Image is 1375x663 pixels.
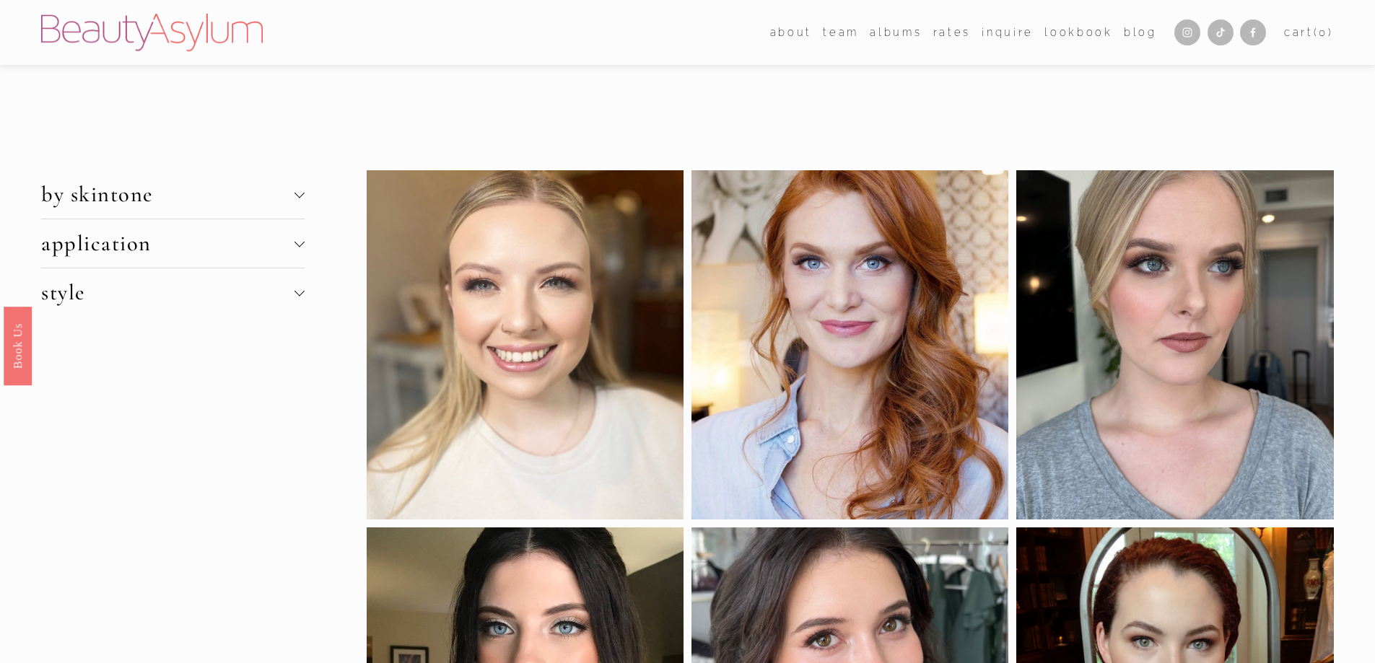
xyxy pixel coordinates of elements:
a: folder dropdown [770,22,812,43]
button: style [41,268,304,317]
a: Blog [1124,22,1157,43]
span: by skintone [41,181,294,208]
a: TikTok [1208,19,1234,45]
a: Lookbook [1044,22,1112,43]
a: 0 items in cart [1284,23,1334,42]
span: about [770,23,812,42]
span: style [41,279,294,306]
a: Facebook [1240,19,1266,45]
span: team [823,23,859,42]
a: Instagram [1174,19,1200,45]
button: by skintone [41,170,304,219]
a: Rates [933,22,971,43]
span: application [41,230,294,257]
a: albums [870,22,922,43]
a: Book Us [4,306,32,385]
img: Beauty Asylum | Bridal Hair &amp; Makeup Charlotte &amp; Atlanta [41,14,263,51]
span: ( ) [1314,26,1334,38]
span: 0 [1319,26,1328,38]
button: application [41,219,304,268]
a: Inquire [982,22,1034,43]
a: folder dropdown [823,22,859,43]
